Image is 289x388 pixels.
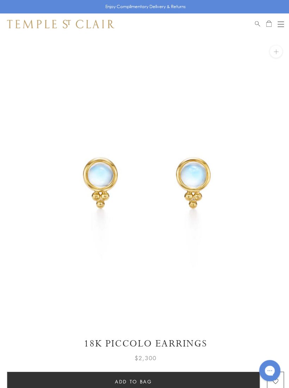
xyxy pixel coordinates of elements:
[134,351,155,360] span: $2,300
[7,335,282,348] h1: 18K Piccolo Earrings
[105,3,185,10] p: Enjoy Complimentary Delivery & Returns
[276,20,282,28] button: Open navigation
[264,20,270,28] a: Open Shopping Bag
[114,375,151,383] span: Add to bag
[253,20,258,28] a: Search
[7,20,113,28] img: Temple St. Clair
[254,355,282,381] iframe: Gorgias live chat messenger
